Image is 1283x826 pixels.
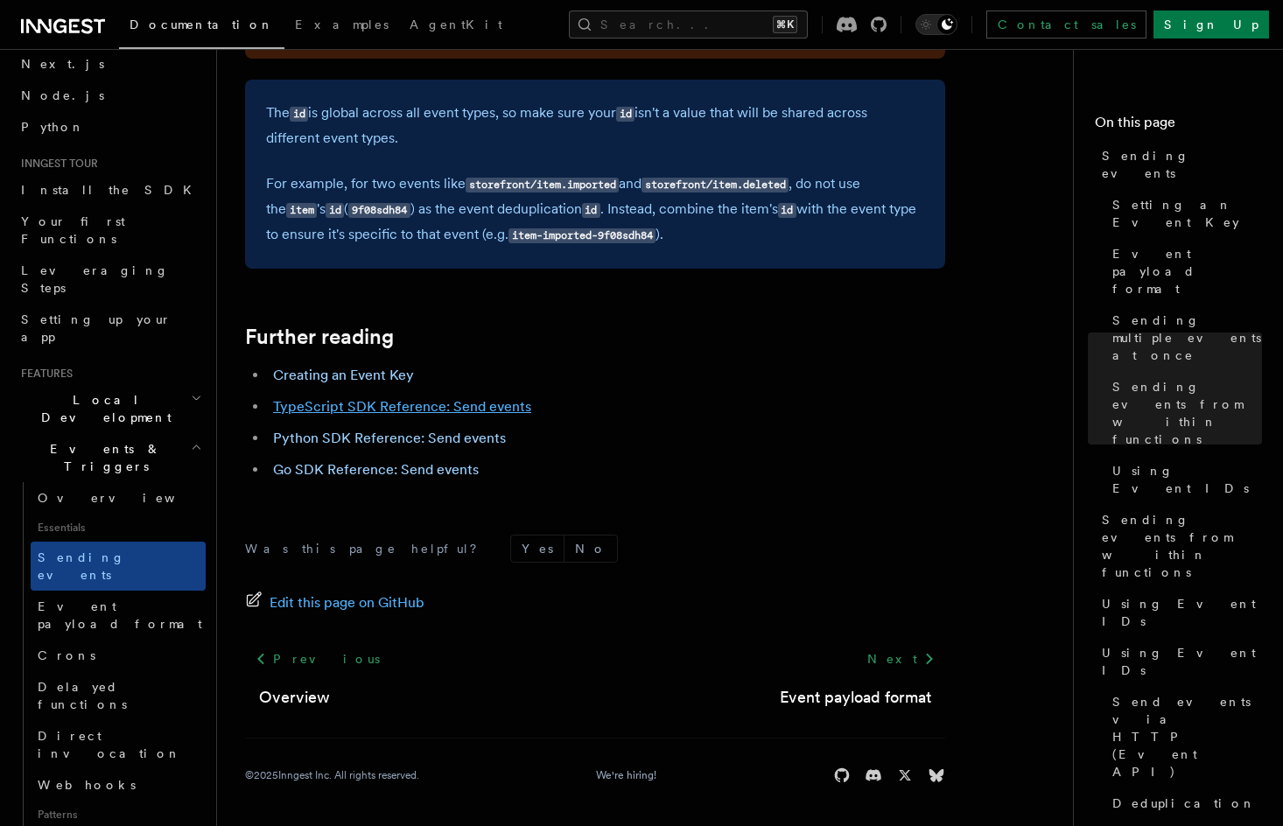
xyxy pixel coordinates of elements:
[1112,378,1262,448] span: Sending events from within functions
[14,111,206,143] a: Python
[1095,112,1262,140] h4: On this page
[1105,238,1262,304] a: Event payload format
[1095,140,1262,189] a: Sending events
[780,685,931,710] a: Event payload format
[245,540,489,557] p: Was this page helpful?
[1112,462,1262,497] span: Using Event IDs
[38,491,218,505] span: Overview
[130,17,274,31] span: Documentation
[641,178,789,192] code: storefront/item.deleted
[14,80,206,111] a: Node.js
[273,461,479,478] a: Go SDK Reference: Send events
[14,433,206,482] button: Events & Triggers
[31,542,206,591] a: Sending events
[1105,787,1262,819] a: Deduplication
[410,17,502,31] span: AgentKit
[245,325,394,349] a: Further reading
[1112,794,1256,812] span: Deduplication
[21,183,202,197] span: Install the SDK
[1112,693,1262,780] span: Send events via HTTP (Event API)
[582,203,600,218] code: id
[295,17,389,31] span: Examples
[778,203,796,218] code: id
[259,685,330,710] a: Overview
[569,10,808,38] button: Search...⌘K
[14,304,206,353] a: Setting up your app
[1102,644,1262,679] span: Using Event IDs
[1102,511,1262,581] span: Sending events from within functions
[1095,588,1262,637] a: Using Event IDs
[266,101,924,150] p: The is global across all event types, so make sure your isn't a value that will be shared across ...
[1095,637,1262,686] a: Using Event IDs
[270,591,424,615] span: Edit this page on GitHub
[511,535,564,562] button: Yes
[14,440,191,475] span: Events & Triggers
[1105,455,1262,504] a: Using Event IDs
[284,5,399,47] a: Examples
[38,729,181,760] span: Direct invocation
[14,384,206,433] button: Local Development
[596,768,656,782] a: We're hiring!
[1112,245,1262,297] span: Event payload format
[245,591,424,615] a: Edit this page on GitHub
[348,203,410,218] code: 9f08sdh84
[266,171,924,248] p: For example, for two events like and , do not use the 's ( ) as the event deduplication . Instead...
[1105,686,1262,787] a: Send events via HTTP (Event API)
[1105,304,1262,371] a: Sending multiple events at once
[38,680,127,711] span: Delayed functions
[616,107,634,122] code: id
[1112,311,1262,364] span: Sending multiple events at once
[245,768,419,782] div: © 2025 Inngest Inc. All rights reserved.
[273,430,506,446] a: Python SDK Reference: Send events
[14,391,191,426] span: Local Development
[14,48,206,80] a: Next.js
[31,514,206,542] span: Essentials
[326,203,344,218] code: id
[21,57,104,71] span: Next.js
[286,203,317,218] code: item
[119,5,284,49] a: Documentation
[31,720,206,769] a: Direct invocation
[31,769,206,801] a: Webhooks
[14,206,206,255] a: Your first Functions
[21,120,85,134] span: Python
[466,178,619,192] code: storefront/item.imported
[1112,196,1262,231] span: Setting an Event Key
[38,550,125,582] span: Sending events
[773,16,797,33] kbd: ⌘K
[1102,147,1262,182] span: Sending events
[38,648,95,662] span: Crons
[21,214,125,246] span: Your first Functions
[508,228,656,243] code: item-imported-9f08sdh84
[273,367,414,383] a: Creating an Event Key
[14,157,98,171] span: Inngest tour
[14,255,206,304] a: Leveraging Steps
[564,535,617,562] button: No
[245,643,389,675] a: Previous
[915,14,957,35] button: Toggle dark mode
[1105,371,1262,455] a: Sending events from within functions
[986,10,1146,38] a: Contact sales
[31,640,206,671] a: Crons
[273,398,531,415] a: TypeScript SDK Reference: Send events
[1095,504,1262,588] a: Sending events from within functions
[399,5,513,47] a: AgentKit
[14,367,73,381] span: Features
[14,174,206,206] a: Install the SDK
[38,599,202,631] span: Event payload format
[1102,595,1262,630] span: Using Event IDs
[857,643,945,675] a: Next
[21,312,172,344] span: Setting up your app
[290,107,308,122] code: id
[31,591,206,640] a: Event payload format
[31,482,206,514] a: Overview
[21,88,104,102] span: Node.js
[21,263,169,295] span: Leveraging Steps
[1153,10,1269,38] a: Sign Up
[38,778,136,792] span: Webhooks
[31,671,206,720] a: Delayed functions
[1105,189,1262,238] a: Setting an Event Key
